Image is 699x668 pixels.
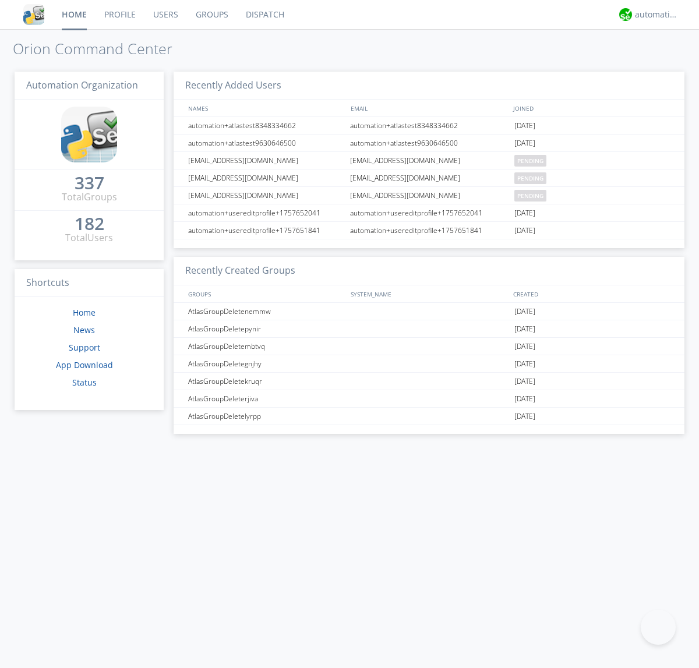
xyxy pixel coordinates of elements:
[185,285,345,302] div: GROUPS
[75,218,104,231] a: 182
[514,204,535,222] span: [DATE]
[174,72,684,100] h3: Recently Added Users
[510,100,673,116] div: JOINED
[185,373,347,390] div: AtlasGroupDeletekruqr
[174,152,684,169] a: [EMAIL_ADDRESS][DOMAIN_NAME][EMAIL_ADDRESS][DOMAIN_NAME]pending
[56,359,113,370] a: App Download
[185,152,347,169] div: [EMAIL_ADDRESS][DOMAIN_NAME]
[185,408,347,425] div: AtlasGroupDeletelyrpp
[514,355,535,373] span: [DATE]
[347,187,511,204] div: [EMAIL_ADDRESS][DOMAIN_NAME]
[185,135,347,151] div: automation+atlastest9630646500
[75,218,104,229] div: 182
[514,373,535,390] span: [DATE]
[347,222,511,239] div: automation+usereditprofile+1757651841
[174,303,684,320] a: AtlasGroupDeletenemmw[DATE]
[174,390,684,408] a: AtlasGroupDeleterjiva[DATE]
[348,285,510,302] div: SYSTEM_NAME
[174,222,684,239] a: automation+usereditprofile+1757651841automation+usereditprofile+1757651841[DATE]
[347,152,511,169] div: [EMAIL_ADDRESS][DOMAIN_NAME]
[347,117,511,134] div: automation+atlastest8348334662
[174,373,684,390] a: AtlasGroupDeletekruqr[DATE]
[185,390,347,407] div: AtlasGroupDeleterjiva
[347,169,511,186] div: [EMAIL_ADDRESS][DOMAIN_NAME]
[347,204,511,221] div: automation+usereditprofile+1757652041
[185,117,347,134] div: automation+atlastest8348334662
[619,8,632,21] img: d2d01cd9b4174d08988066c6d424eccd
[185,303,347,320] div: AtlasGroupDeletenemmw
[26,79,138,91] span: Automation Organization
[514,190,546,202] span: pending
[75,177,104,189] div: 337
[514,303,535,320] span: [DATE]
[514,135,535,152] span: [DATE]
[61,107,117,162] img: cddb5a64eb264b2086981ab96f4c1ba7
[174,257,684,285] h3: Recently Created Groups
[174,204,684,222] a: automation+usereditprofile+1757652041automation+usereditprofile+1757652041[DATE]
[185,338,347,355] div: AtlasGroupDeletembtvq
[514,117,535,135] span: [DATE]
[185,187,347,204] div: [EMAIL_ADDRESS][DOMAIN_NAME]
[185,169,347,186] div: [EMAIL_ADDRESS][DOMAIN_NAME]
[174,355,684,373] a: AtlasGroupDeletegnjhy[DATE]
[174,169,684,187] a: [EMAIL_ADDRESS][DOMAIN_NAME][EMAIL_ADDRESS][DOMAIN_NAME]pending
[73,307,96,318] a: Home
[15,269,164,298] h3: Shortcuts
[174,187,684,204] a: [EMAIL_ADDRESS][DOMAIN_NAME][EMAIL_ADDRESS][DOMAIN_NAME]pending
[174,338,684,355] a: AtlasGroupDeletembtvq[DATE]
[514,155,546,167] span: pending
[62,190,117,204] div: Total Groups
[72,377,97,388] a: Status
[514,338,535,355] span: [DATE]
[514,408,535,425] span: [DATE]
[174,117,684,135] a: automation+atlastest8348334662automation+atlastest8348334662[DATE]
[635,9,679,20] div: automation+atlas
[514,222,535,239] span: [DATE]
[185,320,347,337] div: AtlasGroupDeletepynir
[641,610,676,645] iframe: Toggle Customer Support
[23,4,44,25] img: cddb5a64eb264b2086981ab96f4c1ba7
[69,342,100,353] a: Support
[174,408,684,425] a: AtlasGroupDeletelyrpp[DATE]
[348,100,510,116] div: EMAIL
[73,324,95,335] a: News
[347,135,511,151] div: automation+atlastest9630646500
[185,204,347,221] div: automation+usereditprofile+1757652041
[514,172,546,184] span: pending
[174,320,684,338] a: AtlasGroupDeletepynir[DATE]
[185,222,347,239] div: automation+usereditprofile+1757651841
[75,177,104,190] a: 337
[185,100,345,116] div: NAMES
[514,390,535,408] span: [DATE]
[510,285,673,302] div: CREATED
[174,135,684,152] a: automation+atlastest9630646500automation+atlastest9630646500[DATE]
[65,231,113,245] div: Total Users
[185,355,347,372] div: AtlasGroupDeletegnjhy
[514,320,535,338] span: [DATE]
